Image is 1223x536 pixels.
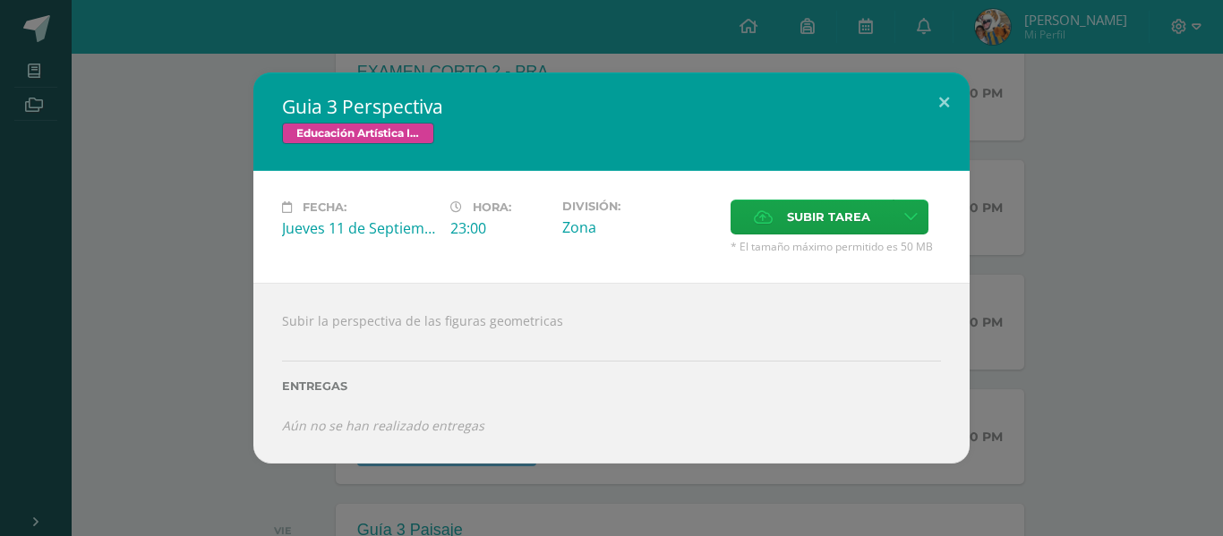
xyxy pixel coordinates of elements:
span: Educación Artística II, Artes Plásticas [282,123,434,144]
span: Hora: [473,200,511,214]
label: Entregas [282,379,941,393]
div: Subir la perspectiva de las figuras geometricas [253,283,970,464]
div: 23:00 [450,218,548,238]
span: * El tamaño máximo permitido es 50 MB [731,239,941,254]
div: Jueves 11 de Septiembre [282,218,436,238]
span: Fecha: [303,200,346,214]
label: División: [562,200,716,213]
div: Zona [562,217,716,237]
span: Subir tarea [787,200,870,234]
i: Aún no se han realizado entregas [282,417,484,434]
h2: Guia 3 Perspectiva [282,94,941,119]
button: Close (Esc) [919,72,970,133]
